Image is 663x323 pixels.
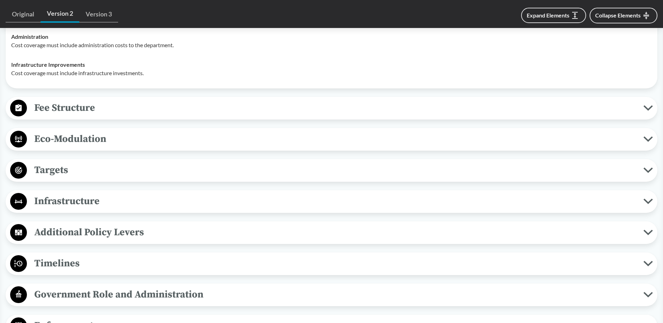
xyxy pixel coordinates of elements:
[41,6,79,23] a: Version 2
[27,287,643,302] span: Government Role and Administration
[8,161,655,179] button: Targets
[8,99,655,117] button: Fee Structure
[27,100,643,116] span: Fee Structure
[8,224,655,242] button: Additional Policy Levers
[8,286,655,304] button: Government Role and Administration
[8,255,655,273] button: Timelines
[79,6,118,22] a: Version 3
[11,69,652,77] p: Cost coverage must include infrastructure investments.
[6,6,41,22] a: Original
[27,256,643,271] span: Timelines
[11,33,48,40] strong: Administration
[521,8,586,23] button: Expand Elements
[590,8,657,23] button: Collapse Elements
[27,162,643,178] span: Targets
[11,41,652,49] p: Cost coverage must include administration costs to the department.
[11,61,85,68] strong: Infrastructure Improvements
[27,193,643,209] span: Infrastructure
[27,131,643,147] span: Eco-Modulation
[8,130,655,148] button: Eco-Modulation
[8,193,655,210] button: Infrastructure
[27,224,643,240] span: Additional Policy Levers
